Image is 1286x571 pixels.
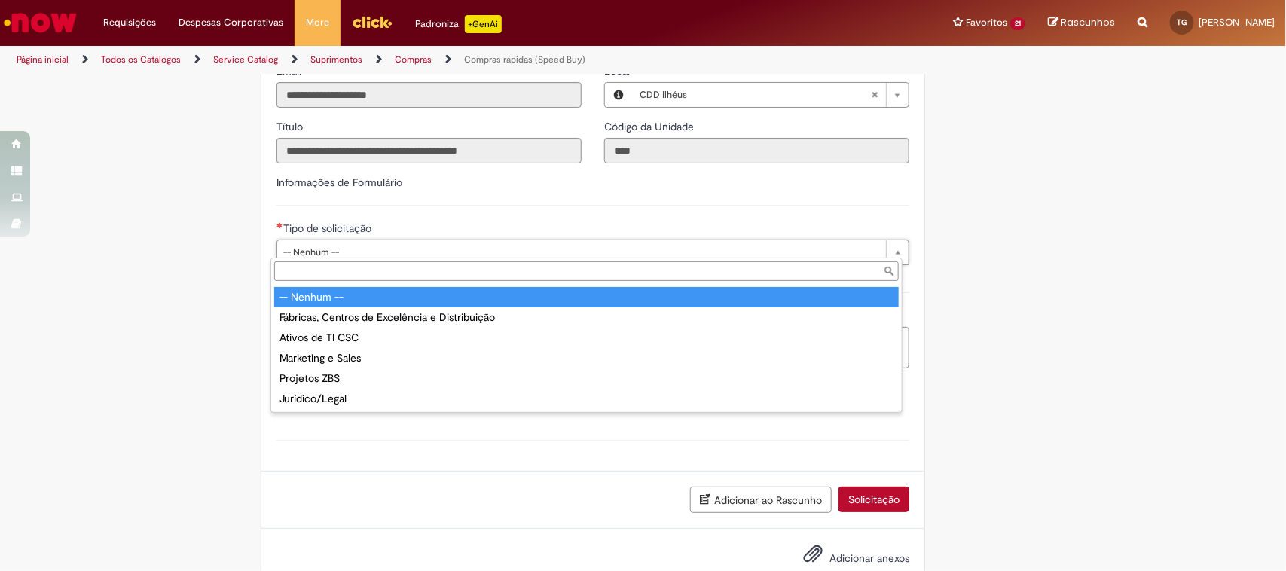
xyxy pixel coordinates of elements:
[274,389,899,409] div: Jurídico/Legal
[274,328,899,348] div: Ativos de TI CSC
[274,307,899,328] div: Fábricas, Centros de Excelência e Distribuição
[271,284,902,412] ul: Tipo de solicitação
[274,287,899,307] div: -- Nenhum --
[274,368,899,389] div: Projetos ZBS
[274,348,899,368] div: Marketing e Sales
